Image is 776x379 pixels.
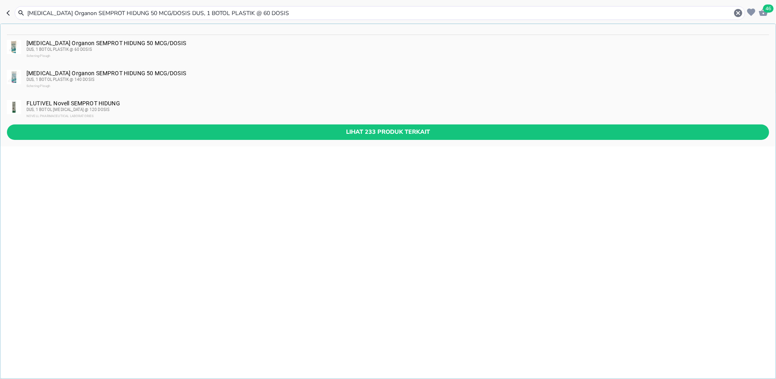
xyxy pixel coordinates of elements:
[7,124,769,139] button: Lihat 233 produk terkait
[26,77,94,82] span: DUS, 1 BOTOL PLASTIK @ 140 DOSIS
[26,54,50,58] span: Schering-Plough
[763,4,774,13] span: 46
[26,114,94,118] span: NOVELL PHARMACEUTICAL LABORATORIES
[13,127,763,137] span: Lihat 233 produk terkait
[26,107,110,112] span: DUS, 1 BOTOL [MEDICAL_DATA] @ 120 DOSIS
[26,100,768,120] div: FLUTIVEL Novell SEMPROT HIDUNG
[26,40,768,59] div: [MEDICAL_DATA] Organon SEMPROT HIDUNG 50 MCG/DOSIS
[26,47,92,52] span: DUS, 1 BOTOL PLASTIK @ 60 DOSIS
[757,6,769,18] button: 46
[26,84,50,88] span: Schering-Plough
[26,70,768,89] div: [MEDICAL_DATA] Organon SEMPROT HIDUNG 50 MCG/DOSIS
[26,9,733,17] input: Cari 4000+ produk di sini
